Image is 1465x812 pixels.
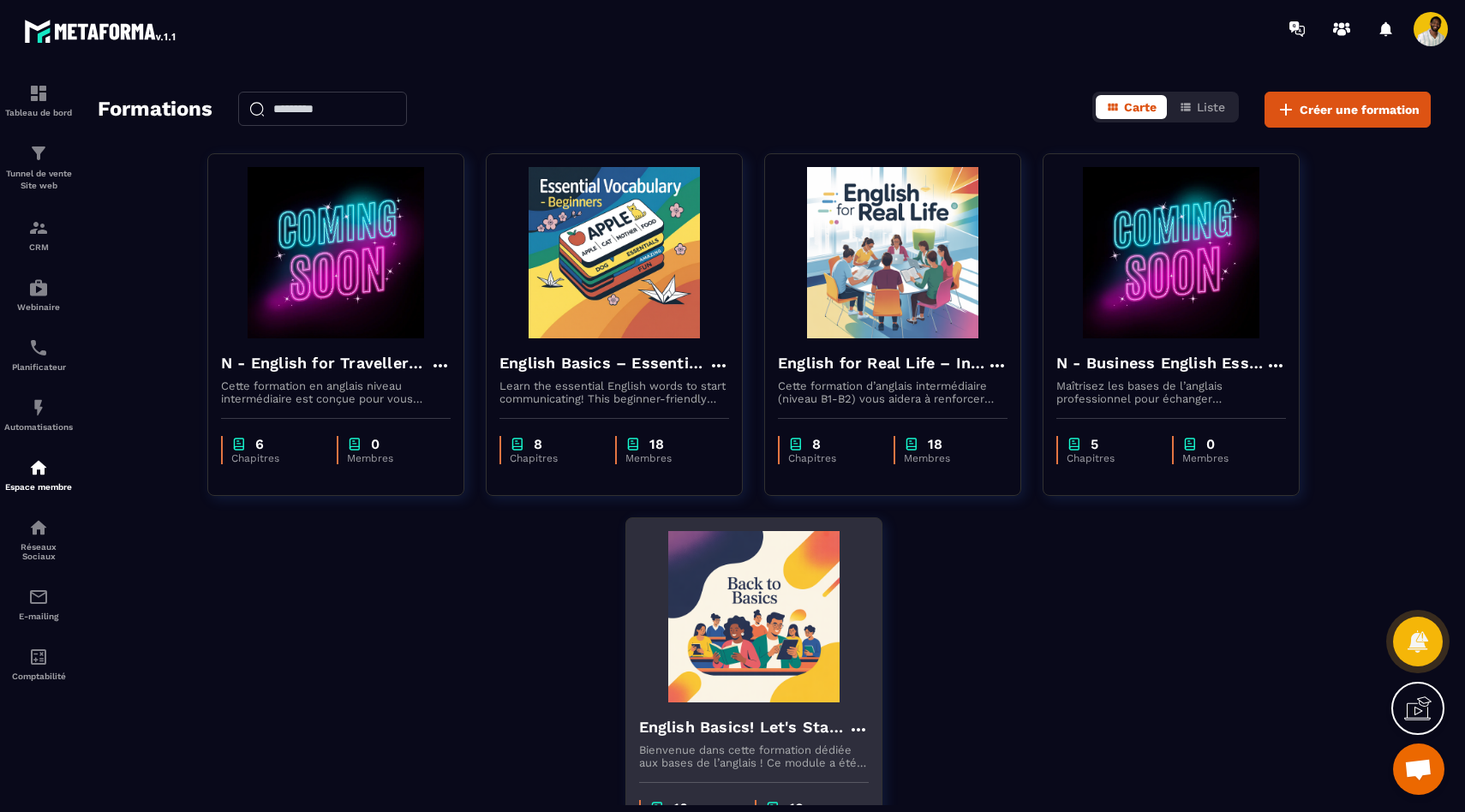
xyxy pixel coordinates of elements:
h4: English Basics – Essential Vocabulary for Beginners [499,351,709,375]
img: formation-background [778,167,1008,338]
img: formation-background [1056,167,1286,338]
p: Chapitres [231,452,320,464]
p: E-mailing [4,612,73,621]
button: Liste [1169,95,1235,119]
img: chapter [1067,436,1082,452]
p: Chapitres [788,452,876,464]
img: accountant [28,647,49,667]
p: 18 [928,436,942,452]
a: formation-backgroundEnglish Basics – Essential Vocabulary for BeginnersLearn the essential Englis... [486,153,764,517]
p: 8 [812,436,821,452]
img: formation-background [221,167,451,338]
p: Chapitres [1067,452,1155,464]
a: schedulerschedulerPlanificateur [4,325,73,385]
p: Espace membre [4,482,73,492]
p: Bienvenue dans cette formation dédiée aux bases de l’anglais ! Ce module a été conçu pour les déb... [639,743,869,769]
a: formationformationTunnel de vente Site web [4,130,73,205]
a: automationsautomationsAutomatisations [4,385,73,445]
img: chapter [904,436,919,452]
img: chapter [788,436,804,452]
img: chapter [510,436,525,452]
p: 0 [371,436,380,452]
img: automations [28,457,49,478]
img: social-network [28,517,49,538]
p: Comptabilité [4,672,73,681]
img: formation-background [639,531,869,702]
p: 8 [534,436,542,452]
img: automations [28,278,49,298]
img: chapter [1182,436,1198,452]
a: accountantaccountantComptabilité [4,634,73,694]
p: 0 [1206,436,1215,452]
img: chapter [347,436,362,452]
h2: Formations [98,92,212,128]
a: formation-backgroundEnglish for Real Life – Intermediate LevelCette formation d’anglais intermédi... [764,153,1043,517]
img: scheduler [28,337,49,358]
h4: English for Real Life – Intermediate Level [778,351,987,375]
p: Cette formation en anglais niveau intermédiaire est conçue pour vous rendre à l’aise à l’étranger... [221,379,451,405]
div: Ouvrir le chat [1393,743,1444,795]
p: Tunnel de vente Site web [4,168,73,192]
a: emailemailE-mailing [4,574,73,634]
p: 6 [255,436,264,452]
h4: English Basics! Let's Start English. [639,715,848,739]
p: Tableau de bord [4,108,73,117]
p: Learn the essential English words to start communicating! This beginner-friendly course will help... [499,379,729,405]
a: formationformationTableau de bord [4,70,73,130]
p: CRM [4,242,73,252]
img: formation [28,218,49,238]
p: 5 [1091,436,1098,452]
span: Liste [1197,100,1225,114]
h4: N - Business English Essentials – Communicate with Confidence [1056,351,1265,375]
img: logo [24,15,178,46]
span: Carte [1124,100,1157,114]
p: Webinaire [4,302,73,312]
p: Automatisations [4,422,73,432]
span: Créer une formation [1300,101,1420,118]
h4: N - English for Travellers – Intermediate Level [221,351,430,375]
p: Maîtrisez les bases de l’anglais professionnel pour échanger efficacement par e-mail, téléphone, ... [1056,379,1286,405]
a: automationsautomationsWebinaire [4,265,73,325]
img: formation [28,143,49,164]
a: social-networksocial-networkRéseaux Sociaux [4,505,73,574]
p: Chapitres [510,452,598,464]
img: chapter [625,436,641,452]
img: formation [28,83,49,104]
p: Membres [625,452,712,464]
p: Cette formation d’anglais intermédiaire (niveau B1-B2) vous aidera à renforcer votre grammaire, e... [778,379,1008,405]
img: email [28,587,49,607]
p: Planificateur [4,362,73,372]
p: Réseaux Sociaux [4,542,73,561]
img: automations [28,397,49,418]
img: formation-background [499,167,729,338]
p: Membres [347,452,434,464]
button: Carte [1096,95,1167,119]
a: formationformationCRM [4,205,73,265]
p: Membres [1182,452,1269,464]
a: formation-backgroundN - English for Travellers – Intermediate LevelCette formation en anglais niv... [207,153,486,517]
button: Créer une formation [1265,92,1431,128]
p: Membres [904,452,990,464]
a: automationsautomationsEspace membre [4,445,73,505]
img: chapter [231,436,247,452]
p: 18 [649,436,664,452]
a: formation-backgroundN - Business English Essentials – Communicate with ConfidenceMaîtrisez les ba... [1043,153,1321,517]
